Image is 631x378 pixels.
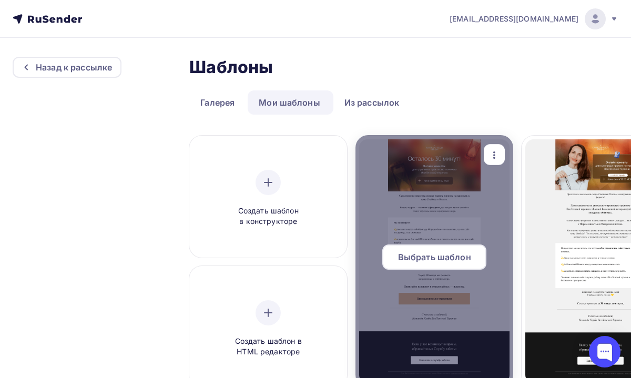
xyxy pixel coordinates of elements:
a: Галерея [189,90,246,115]
span: Выбрать шаблон [398,251,471,263]
a: Из рассылок [333,90,411,115]
a: Мои шаблоны [248,90,331,115]
span: [EMAIL_ADDRESS][DOMAIN_NAME] [450,14,578,24]
h2: Шаблоны [189,57,273,78]
a: [EMAIL_ADDRESS][DOMAIN_NAME] [450,8,618,29]
span: Создать шаблон в конструкторе [218,206,318,227]
span: Создать шаблон в HTML редакторе [218,336,318,357]
div: Назад к рассылке [36,61,112,74]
